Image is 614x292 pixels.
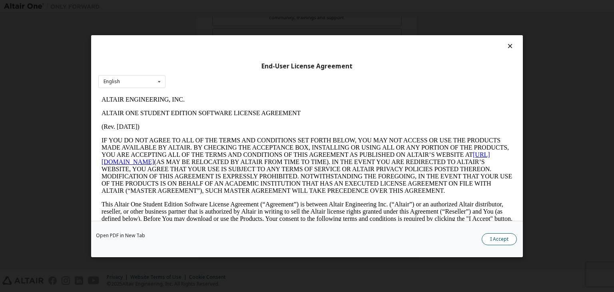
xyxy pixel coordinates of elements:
a: [URL][DOMAIN_NAME] [3,58,392,72]
button: I Accept [482,233,517,245]
p: IF YOU DO NOT AGREE TO ALL OF THE TERMS AND CONDITIONS SET FORTH BELOW, YOU MAY NOT ACCESS OR USE... [3,44,414,102]
p: (Rev. [DATE]) [3,30,414,38]
p: ALTAIR ENGINEERING, INC. [3,3,414,10]
a: Open PDF in New Tab [96,233,145,238]
p: ALTAIR ONE STUDENT EDITION SOFTWARE LICENSE AGREEMENT [3,17,414,24]
div: English [104,79,120,84]
p: This Altair One Student Edition Software License Agreement (“Agreement”) is between Altair Engine... [3,108,414,137]
div: End-User License Agreement [98,62,516,70]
